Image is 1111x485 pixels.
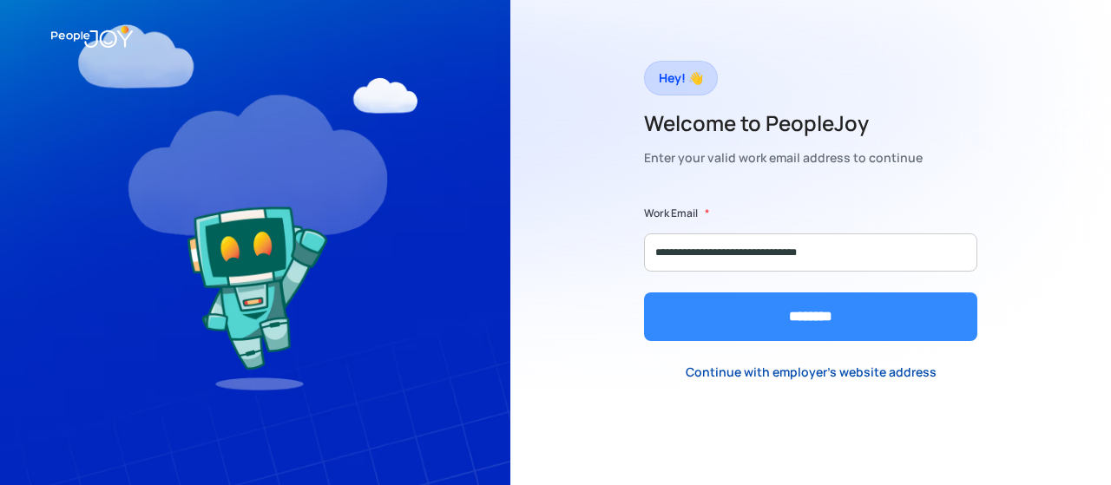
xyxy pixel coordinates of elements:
[644,205,977,341] form: Form
[672,354,950,390] a: Continue with employer's website address
[659,66,703,90] div: Hey! 👋
[644,109,923,137] h2: Welcome to PeopleJoy
[644,205,698,222] label: Work Email
[686,364,937,381] div: Continue with employer's website address
[644,146,923,170] div: Enter your valid work email address to continue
